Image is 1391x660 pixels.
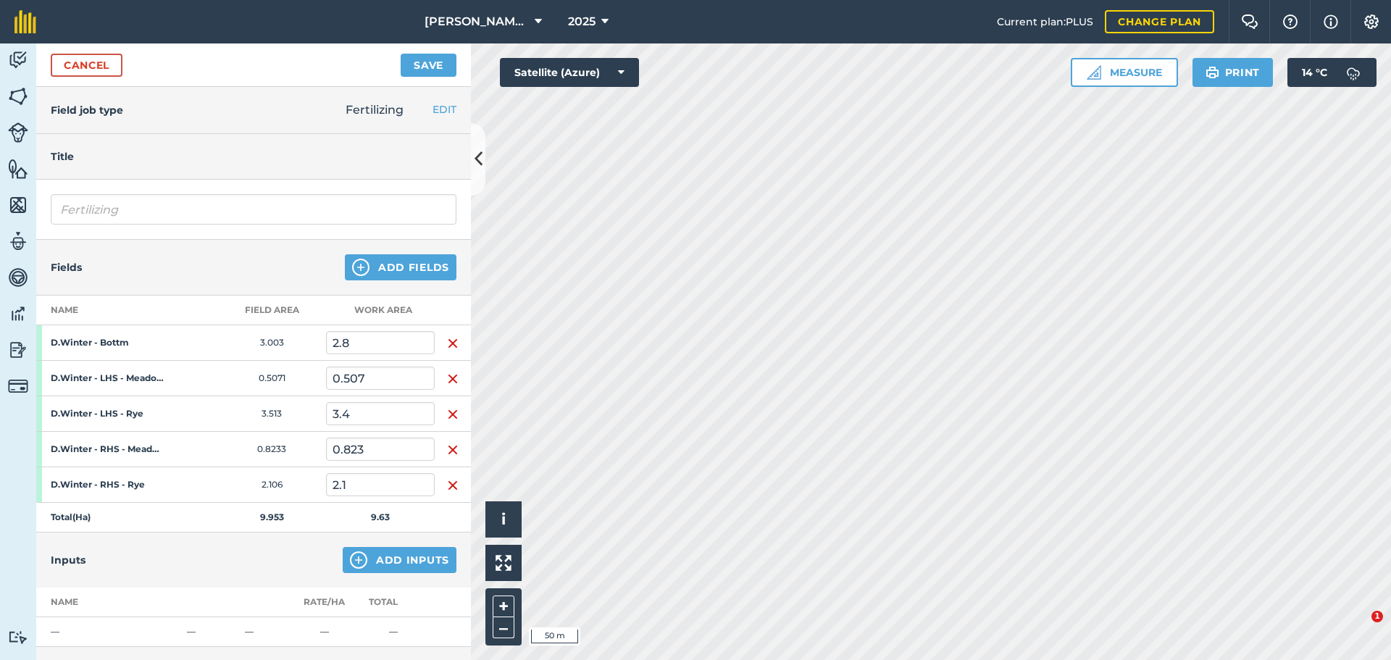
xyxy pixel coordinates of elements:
img: svg+xml;base64,PD94bWwgdmVyc2lvbj0iMS4wIiBlbmNvZGluZz0idXRmLTgiPz4KPCEtLSBHZW5lcmF0b3I6IEFkb2JlIE... [8,49,28,71]
button: Print [1192,58,1274,87]
img: Ruler icon [1087,65,1101,80]
button: EDIT [433,101,456,117]
h4: Inputs [51,552,85,568]
strong: Total ( Ha ) [51,511,91,522]
td: — [297,617,351,647]
img: svg+xml;base64,PHN2ZyB4bWxucz0iaHR0cDovL3d3dy53My5vcmcvMjAwMC9zdmciIHdpZHRoPSI1NiIgaGVpZ2h0PSI2MC... [8,85,28,107]
td: 3.513 [217,396,326,432]
button: Measure [1071,58,1178,87]
img: svg+xml;base64,PD94bWwgdmVyc2lvbj0iMS4wIiBlbmNvZGluZz0idXRmLTgiPz4KPCEtLSBHZW5lcmF0b3I6IEFkb2JlIE... [8,376,28,396]
th: Field Area [217,296,326,325]
button: + [493,596,514,617]
img: svg+xml;base64,PHN2ZyB4bWxucz0iaHR0cDovL3d3dy53My5vcmcvMjAwMC9zdmciIHdpZHRoPSIxNiIgaGVpZ2h0PSIyNC... [447,335,459,352]
img: svg+xml;base64,PHN2ZyB4bWxucz0iaHR0cDovL3d3dy53My5vcmcvMjAwMC9zdmciIHdpZHRoPSIxNCIgaGVpZ2h0PSIyNC... [352,259,369,276]
img: svg+xml;base64,PD94bWwgdmVyc2lvbj0iMS4wIiBlbmNvZGluZz0idXRmLTgiPz4KPCEtLSBHZW5lcmF0b3I6IEFkb2JlIE... [8,630,28,644]
img: svg+xml;base64,PHN2ZyB4bWxucz0iaHR0cDovL3d3dy53My5vcmcvMjAwMC9zdmciIHdpZHRoPSIxNyIgaGVpZ2h0PSIxNy... [1324,13,1338,30]
span: 1 [1371,611,1383,622]
th: Rate/ Ha [297,588,351,617]
span: 14 ° C [1302,58,1327,87]
img: svg+xml;base64,PD94bWwgdmVyc2lvbj0iMS4wIiBlbmNvZGluZz0idXRmLTgiPz4KPCEtLSBHZW5lcmF0b3I6IEFkb2JlIE... [8,267,28,288]
img: svg+xml;base64,PHN2ZyB4bWxucz0iaHR0cDovL3d3dy53My5vcmcvMjAwMC9zdmciIHdpZHRoPSIxNiIgaGVpZ2h0PSIyNC... [447,406,459,423]
strong: 9.63 [371,511,390,522]
img: svg+xml;base64,PD94bWwgdmVyc2lvbj0iMS4wIiBlbmNvZGluZz0idXRmLTgiPz4KPCEtLSBHZW5lcmF0b3I6IEFkb2JlIE... [8,122,28,143]
button: Add Fields [345,254,456,280]
td: 0.5071 [217,361,326,396]
strong: D.Winter - LHS - Meadow [51,372,164,384]
span: [PERSON_NAME] Contracting [425,13,529,30]
td: — [239,617,297,647]
img: svg+xml;base64,PD94bWwgdmVyc2lvbj0iMS4wIiBlbmNvZGluZz0idXRmLTgiPz4KPCEtLSBHZW5lcmF0b3I6IEFkb2JlIE... [1339,58,1368,87]
iframe: Intercom live chat [1342,611,1377,646]
strong: 9.953 [260,511,284,522]
strong: D.Winter - Bottm [51,337,164,348]
img: svg+xml;base64,PHN2ZyB4bWxucz0iaHR0cDovL3d3dy53My5vcmcvMjAwMC9zdmciIHdpZHRoPSI1NiIgaGVpZ2h0PSI2MC... [8,158,28,180]
span: Fertilizing [346,103,404,117]
img: svg+xml;base64,PHN2ZyB4bWxucz0iaHR0cDovL3d3dy53My5vcmcvMjAwMC9zdmciIHdpZHRoPSI1NiIgaGVpZ2h0PSI2MC... [8,194,28,216]
img: svg+xml;base64,PHN2ZyB4bWxucz0iaHR0cDovL3d3dy53My5vcmcvMjAwMC9zdmciIHdpZHRoPSIxNiIgaGVpZ2h0PSIyNC... [447,477,459,494]
h4: Title [51,149,456,164]
span: 2025 [568,13,596,30]
button: Save [401,54,456,77]
img: svg+xml;base64,PD94bWwgdmVyc2lvbj0iMS4wIiBlbmNvZGluZz0idXRmLTgiPz4KPCEtLSBHZW5lcmF0b3I6IEFkb2JlIE... [8,230,28,252]
button: – [493,617,514,638]
a: Change plan [1105,10,1214,33]
img: Two speech bubbles overlapping with the left bubble in the forefront [1241,14,1258,29]
th: Name [36,296,217,325]
strong: D.Winter - LHS - Rye [51,408,164,419]
img: svg+xml;base64,PHN2ZyB4bWxucz0iaHR0cDovL3d3dy53My5vcmcvMjAwMC9zdmciIHdpZHRoPSIxOSIgaGVpZ2h0PSIyNC... [1206,64,1219,81]
a: Cancel [51,54,122,77]
td: — [351,617,435,647]
span: Current plan : PLUS [997,14,1093,30]
img: svg+xml;base64,PHN2ZyB4bWxucz0iaHR0cDovL3d3dy53My5vcmcvMjAwMC9zdmciIHdpZHRoPSIxNiIgaGVpZ2h0PSIyNC... [447,441,459,459]
td: 0.8233 [217,432,326,467]
strong: D.Winter - RHS - Rye [51,479,164,490]
th: Work area [326,296,435,325]
button: i [485,501,522,538]
td: — [181,617,239,647]
img: A question mark icon [1282,14,1299,29]
th: Total [351,588,435,617]
span: i [501,510,506,528]
button: Add Inputs [343,547,456,573]
h4: Field job type [51,102,123,118]
strong: D.Winter - RHS - Meadow [51,443,164,455]
img: Four arrows, one pointing top left, one top right, one bottom right and the last bottom left [496,555,511,571]
button: Satellite (Azure) [500,58,639,87]
img: svg+xml;base64,PD94bWwgdmVyc2lvbj0iMS4wIiBlbmNvZGluZz0idXRmLTgiPz4KPCEtLSBHZW5lcmF0b3I6IEFkb2JlIE... [8,339,28,361]
img: fieldmargin Logo [14,10,36,33]
td: 3.003 [217,325,326,361]
h4: Fields [51,259,82,275]
th: Name [36,588,181,617]
td: 2.106 [217,467,326,503]
img: svg+xml;base64,PHN2ZyB4bWxucz0iaHR0cDovL3d3dy53My5vcmcvMjAwMC9zdmciIHdpZHRoPSIxNCIgaGVpZ2h0PSIyNC... [350,551,367,569]
img: svg+xml;base64,PD94bWwgdmVyc2lvbj0iMS4wIiBlbmNvZGluZz0idXRmLTgiPz4KPCEtLSBHZW5lcmF0b3I6IEFkb2JlIE... [8,303,28,325]
button: 14 °C [1287,58,1377,87]
img: svg+xml;base64,PHN2ZyB4bWxucz0iaHR0cDovL3d3dy53My5vcmcvMjAwMC9zdmciIHdpZHRoPSIxNiIgaGVpZ2h0PSIyNC... [447,370,459,388]
img: A cog icon [1363,14,1380,29]
td: — [36,617,181,647]
input: What needs doing? [51,194,456,225]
